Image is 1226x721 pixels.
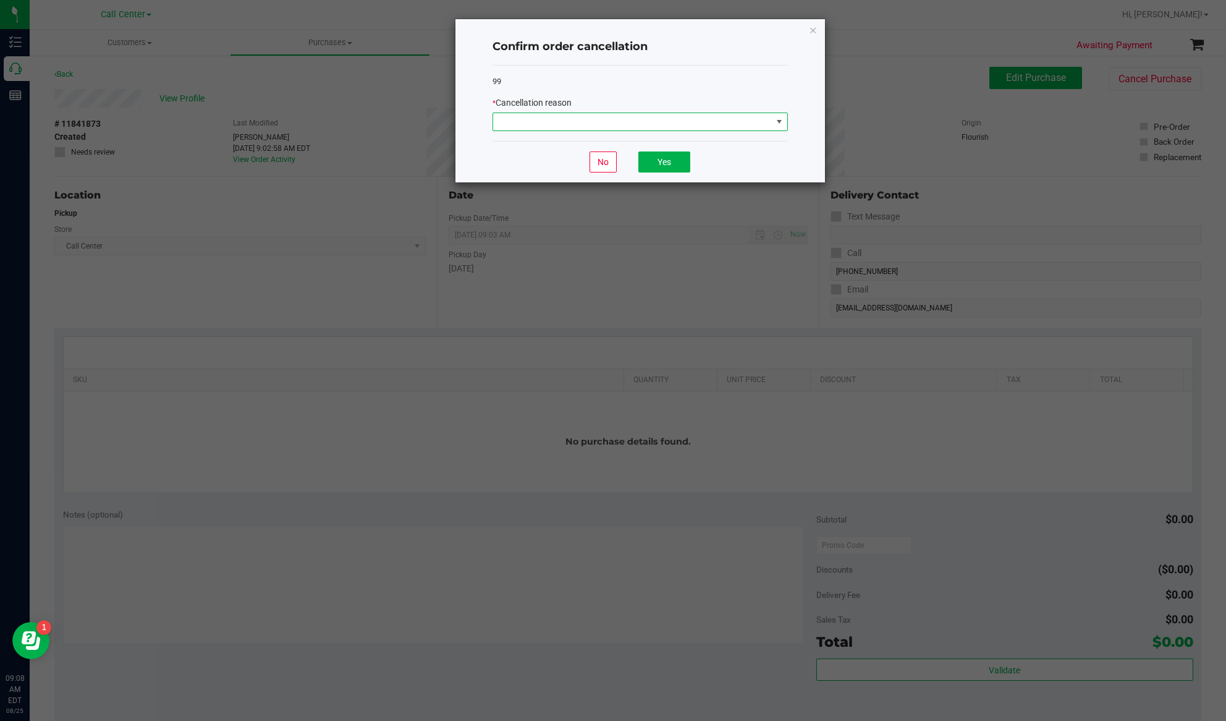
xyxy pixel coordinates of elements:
[638,151,690,173] button: Yes
[493,77,501,86] span: 99
[590,151,617,173] button: No
[809,22,818,37] button: Close
[12,622,49,659] iframe: Resource center
[496,98,572,108] span: Cancellation reason
[36,620,51,635] iframe: Resource center unread badge
[493,39,788,55] h4: Confirm order cancellation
